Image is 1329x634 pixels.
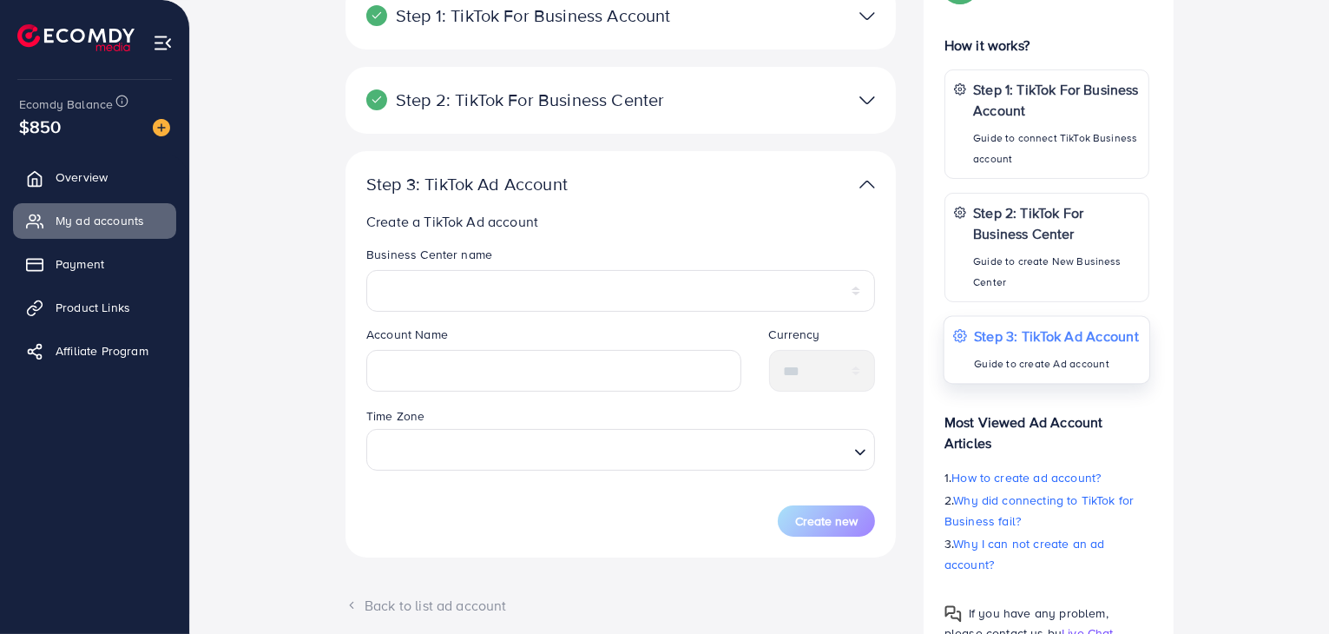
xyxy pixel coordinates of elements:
legend: Business Center name [366,246,875,270]
img: logo [17,24,135,51]
p: Step 3: TikTok Ad Account [974,325,1139,346]
p: Step 1: TikTok For Business Account [973,79,1140,121]
span: Ecomdy Balance [19,96,113,113]
img: image [153,119,170,136]
a: Affiliate Program [13,334,176,368]
input: Search for option [374,433,847,466]
img: Popup guide [944,605,962,623]
iframe: Chat [1255,556,1316,621]
span: Affiliate Program [56,342,148,360]
label: Time Zone [366,407,424,425]
span: Why did connecting to TikTok for Business fail? [944,492,1134,530]
span: Create new [795,512,858,530]
img: menu [153,33,173,53]
a: Payment [13,247,176,281]
legend: Account Name [366,326,741,350]
img: TikTok partner [859,88,875,113]
div: Back to list ad account [345,596,896,616]
p: Guide to create Ad account [974,353,1139,374]
span: Why I can not create an ad account? [944,535,1105,573]
p: Most Viewed Ad Account Articles [944,398,1149,453]
p: 1. [944,467,1149,488]
p: 2. [944,490,1149,532]
a: My ad accounts [13,203,176,238]
span: Overview [56,168,108,186]
span: Product Links [56,299,130,316]
span: Payment [56,255,104,273]
p: Create a TikTok Ad account [366,211,882,232]
img: TikTok partner [859,172,875,197]
span: $850 [19,114,62,139]
p: 3. [944,533,1149,575]
legend: Currency [769,326,876,350]
p: Guide to create New Business Center [973,251,1140,293]
span: How to create ad account? [951,469,1101,486]
p: Step 3: TikTok Ad Account [366,174,696,195]
span: My ad accounts [56,212,144,229]
button: Create new [778,505,875,537]
p: Step 1: TikTok For Business Account [366,5,696,26]
div: Search for option [366,429,875,471]
p: Step 2: TikTok For Business Center [973,202,1140,244]
a: Overview [13,160,176,195]
p: Guide to connect TikTok Business account [973,128,1140,169]
img: TikTok partner [859,3,875,29]
a: Product Links [13,290,176,325]
p: Step 2: TikTok For Business Center [366,89,696,110]
p: How it works? [944,35,1149,56]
